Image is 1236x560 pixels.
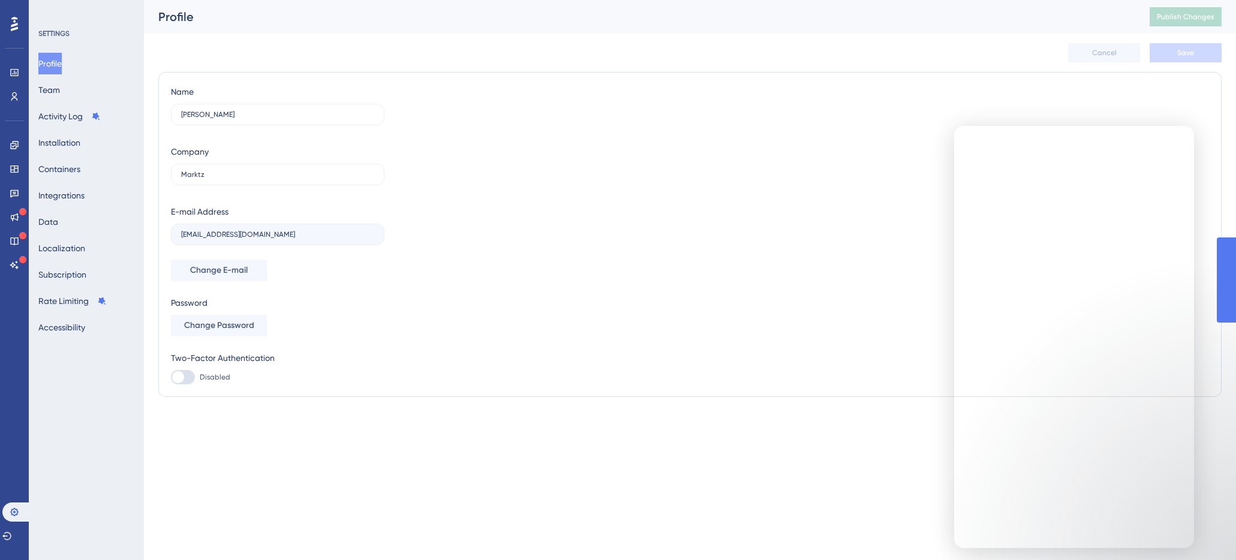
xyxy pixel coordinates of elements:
[38,264,86,285] button: Subscription
[181,170,374,179] input: Company Name
[171,144,209,159] div: Company
[190,263,248,278] span: Change E-mail
[158,8,1120,25] div: Profile
[171,85,194,99] div: Name
[181,110,374,119] input: Name Surname
[954,126,1194,548] iframe: Intercom live chat
[1092,48,1117,58] span: Cancel
[1186,513,1222,549] iframe: UserGuiding AI Assistant Launcher
[38,53,62,74] button: Profile
[38,211,58,233] button: Data
[171,296,384,310] div: Password
[184,318,254,333] span: Change Password
[1150,43,1222,62] button: Save
[38,317,85,338] button: Accessibility
[38,290,107,312] button: Rate Limiting
[38,132,80,153] button: Installation
[1157,12,1214,22] span: Publish Changes
[38,79,60,101] button: Team
[1068,43,1140,62] button: Cancel
[171,315,267,336] button: Change Password
[38,106,101,127] button: Activity Log
[1177,48,1194,58] span: Save
[171,351,384,365] div: Two-Factor Authentication
[38,158,80,180] button: Containers
[1150,7,1222,26] button: Publish Changes
[171,204,228,219] div: E-mail Address
[181,230,374,239] input: E-mail Address
[38,237,85,259] button: Localization
[171,260,267,281] button: Change E-mail
[38,185,85,206] button: Integrations
[38,29,136,38] div: SETTINGS
[200,372,230,382] span: Disabled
